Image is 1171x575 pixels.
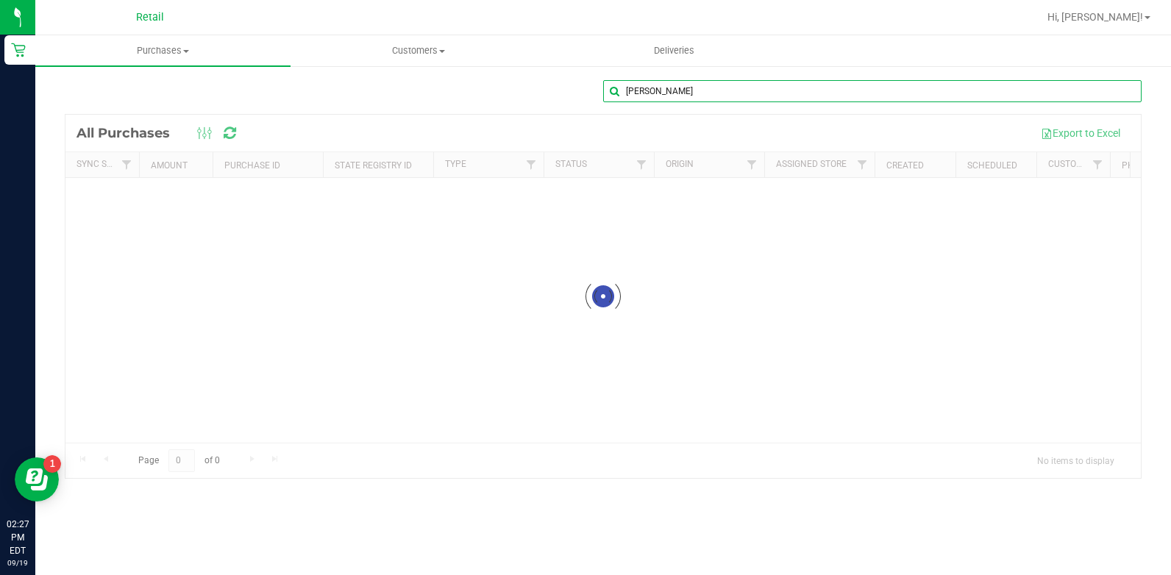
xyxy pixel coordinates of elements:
p: 09/19 [7,557,29,568]
a: Purchases [35,35,291,66]
iframe: Resource center unread badge [43,455,61,473]
span: Purchases [35,44,291,57]
input: Search Purchase ID, Original ID, State Registry ID or Customer Name... [603,80,1142,102]
inline-svg: Retail [11,43,26,57]
iframe: Resource center [15,457,59,501]
a: Customers [291,35,546,66]
p: 02:27 PM EDT [7,518,29,557]
a: Deliveries [547,35,802,66]
span: Retail [136,11,164,24]
span: Deliveries [634,44,714,57]
span: Hi, [PERSON_NAME]! [1047,11,1143,23]
span: Customers [291,44,545,57]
